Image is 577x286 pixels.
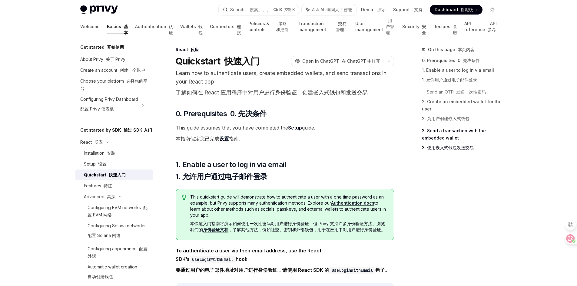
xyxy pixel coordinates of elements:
a: Security 安全 [402,19,426,34]
font: 演示 [377,7,386,12]
a: Configuring appearance 配置外观 [75,243,153,261]
a: Choose your platform 选择您的平台 [75,76,153,94]
button: Open in ChatGPT 在 ChatGPT 中打开 [291,56,384,66]
a: Support 支持 [393,7,423,13]
code: useLoginWithEmail [190,256,236,263]
font: 快速入门 [109,172,126,177]
font: 反应 [191,47,199,52]
button: Toggle dark mode [487,5,497,15]
font: 配置 Privy 仪表板 [80,106,114,111]
font: 开始使用 [107,44,124,50]
font: 设置 [98,161,107,166]
font: API 参考 [488,21,497,32]
div: Choose your platform [80,77,149,92]
div: Quickstart [84,171,126,179]
font: 创建一个帐户 [120,67,145,73]
div: React [80,139,103,146]
a: Recipes 食谱 [433,19,457,34]
div: Search... [230,6,271,13]
svg: Tip [182,195,186,200]
h5: Get started [80,44,124,51]
p: Learn how to authenticate users, create embedded wallets, and send transactions in your React app [176,69,394,99]
a: 身份验证文档 [203,227,228,232]
font: 连接 [237,24,241,35]
a: Configuring EVM networks 配置 EVM 网络 [75,202,153,220]
font: 反应 [94,140,103,145]
a: Features 特征 [75,180,153,191]
font: 3. 使用嵌入式钱包发送交易 [422,145,474,150]
font: 快速入门 [224,56,260,67]
div: Advanced [84,193,115,200]
font: 询问人工智能 [327,7,352,12]
span: On this page [428,46,475,53]
a: Configuring Solana networks配置 Solana 网络 [75,220,153,243]
font: 关于 Privy [106,57,125,62]
span: 0. Prerequisites [176,109,267,119]
a: API reference API 参考 [464,19,497,34]
font: 0. 先决条件 [458,58,480,63]
div: Features [84,182,112,189]
a: Demo 演示 [361,7,386,13]
span: This quickstart guide will demonstrate how to authenticate a user with a one time password as an ... [190,194,387,235]
img: light logo [80,5,118,14]
a: Automatic wallet creation自动创建钱包 [75,261,153,284]
a: Welcome [80,19,100,34]
font: 基本 [124,24,128,35]
font: 食谱 [453,24,457,35]
div: About Privy [80,56,125,63]
font: 安装 [107,150,115,156]
h1: Quickstart [176,56,260,67]
div: Configuring appearance [88,245,149,260]
div: Configuring Privy Dashboard [80,96,138,115]
span: Ctrl K [273,7,295,12]
font: 1. 允许用户通过电子邮件登录 [176,172,267,181]
div: Installation [84,150,115,157]
code: useLoginWithEmail [329,267,375,274]
span: Open in ChatGPT [302,58,380,64]
font: 交易管理 [336,21,347,32]
span: 1. Enable a user to log in via email [176,160,286,184]
a: Authentication docs [331,200,374,206]
font: 特征 [104,183,112,188]
font: 策略和控制 [276,21,289,32]
a: Transaction management 交易管理 [298,19,348,34]
a: Dashboard 挡泥板 [430,5,482,15]
font: 本页内容 [458,47,475,52]
a: 设置 [219,136,229,142]
button: Search... 搜索。。。CtrlK 控制 K [219,4,299,15]
a: User management 用户管理 [355,19,395,34]
span: This guide assumes that you have completed the guide. [176,123,394,145]
font: 本指南假定您已完成 指南。 [176,136,244,142]
a: 1. Enable a user to log in via email1. 允许用户通过电子邮件登录 [422,65,502,87]
a: Policies & controls 策略和控制 [248,19,291,34]
a: Send an OTP 发送一次性密码 [427,87,502,97]
h5: Get started by SDK [80,127,152,134]
div: Create an account [80,67,145,74]
a: 3. Send a transaction with the embedded wallet3. 使用嵌入式钱包发送交易 [422,126,502,155]
font: 本快速入门指南将演示如何使用一次性密码对用户进行身份验证，但 Privy 支持许多身份验证方法。浏览我们的 ，了解其他方法，例如社交、密钥和外部钱包，用于在应用中对用户进行身份验证。 [190,221,385,232]
div: Configuring Solana networks [88,222,145,242]
span: Dashboard [435,7,473,13]
a: Create an account 创建一个帐户 [75,65,153,76]
font: 了解如何在 React 应用程序中对用户进行身份验证、创建嵌入式钱包和发送交易 [176,89,368,96]
font: 用户管理 [386,18,394,35]
font: 2. 为用户创建嵌入式钱包 [422,116,469,121]
a: Wallets 钱包 [180,19,203,34]
a: About Privy 关于 Privy [75,54,153,65]
font: 要通过用户的电子邮件地址对用户进行身份验证，请使用 React SDK 的 钩子。 [176,267,390,273]
font: 控制 K [284,7,295,12]
button: Ask AI 询问人工智能 [302,4,356,15]
a: Quickstart 快速入门 [75,169,153,180]
font: 1. 允许用户通过电子邮件登录 [422,77,477,82]
a: Basics 基本 [107,19,128,34]
font: 挡泥板 [460,7,473,12]
a: Setup 设置 [75,159,153,169]
div: Automatic wallet creation [88,263,137,283]
font: 搜索。。。 [250,7,271,12]
div: Setup [84,160,107,168]
font: 配置 Solana 网络 [88,233,121,238]
div: React [176,47,394,53]
a: Installation 安装 [75,148,153,159]
font: 发送一次性密码 [456,89,486,94]
a: 2. Create an embedded wallet for the user2. 为用户创建嵌入式钱包 [422,97,502,126]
